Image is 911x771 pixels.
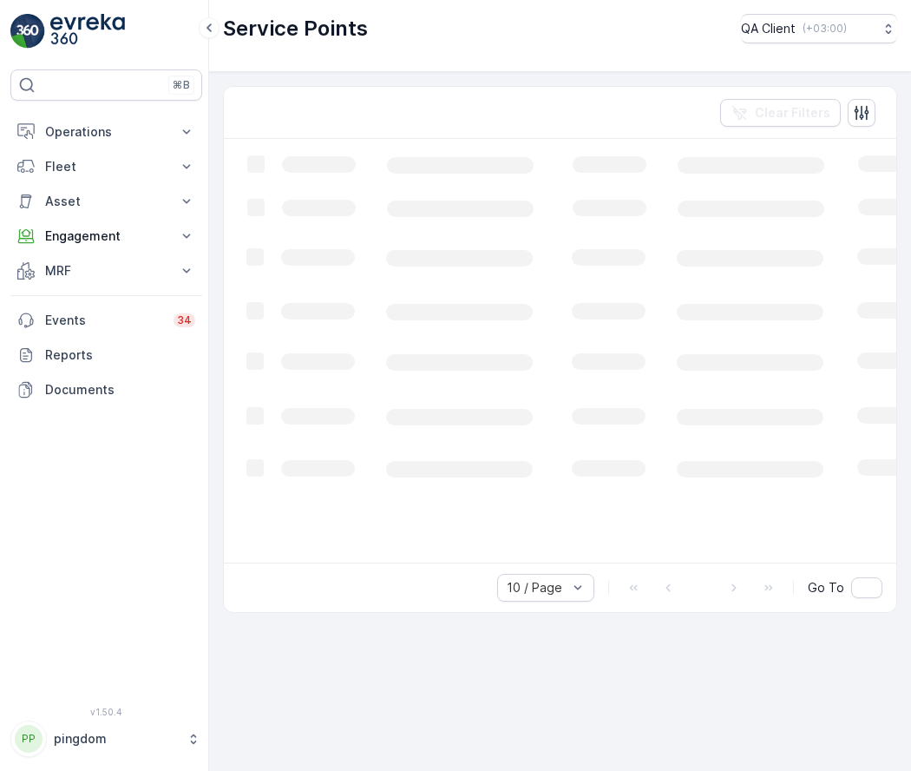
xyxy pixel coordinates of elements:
span: Go To [808,579,844,596]
button: Asset [10,184,202,219]
a: Documents [10,372,202,407]
p: Service Points [223,15,368,43]
p: Documents [45,381,195,399]
p: Asset [45,193,167,210]
img: logo [10,14,45,49]
p: Reports [45,346,195,364]
p: pingdom [54,730,178,748]
p: ( +03:00 ) [803,22,847,36]
p: QA Client [741,20,796,37]
button: Clear Filters [720,99,841,127]
button: PPpingdom [10,721,202,757]
button: QA Client(+03:00) [741,14,897,43]
p: Operations [45,123,167,141]
span: v 1.50.4 [10,707,202,717]
a: Events34 [10,303,202,338]
img: logo_light-DOdMpM7g.png [50,14,125,49]
p: Engagement [45,227,167,245]
button: Fleet [10,149,202,184]
button: MRF [10,254,202,288]
p: ⌘B [173,78,190,92]
button: Engagement [10,219,202,254]
p: Clear Filters [755,104,830,122]
button: Operations [10,115,202,149]
p: 34 [177,313,192,327]
p: Fleet [45,158,167,175]
p: Events [45,312,163,329]
a: Reports [10,338,202,372]
p: MRF [45,262,167,280]
div: PP [15,725,43,753]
